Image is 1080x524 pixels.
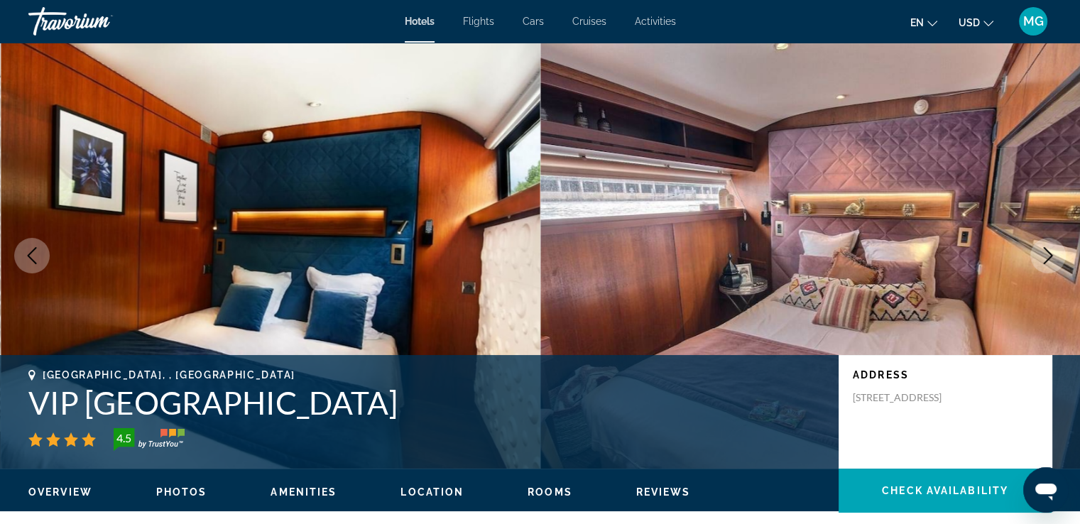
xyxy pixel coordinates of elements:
[28,486,92,498] span: Overview
[839,469,1052,513] button: Check Availability
[882,485,1008,496] span: Check Availability
[528,486,572,498] span: Rooms
[853,391,966,404] p: [STREET_ADDRESS]
[14,238,50,273] button: Previous image
[400,486,464,498] span: Location
[463,16,494,27] a: Flights
[910,17,924,28] span: en
[28,3,170,40] a: Travorium
[523,16,544,27] a: Cars
[156,486,207,498] span: Photos
[853,369,1037,381] p: Address
[572,16,606,27] a: Cruises
[1015,6,1052,36] button: User Menu
[271,486,337,498] button: Amenities
[1023,14,1044,28] span: MG
[959,17,980,28] span: USD
[43,369,295,381] span: [GEOGRAPHIC_DATA], , [GEOGRAPHIC_DATA]
[635,16,676,27] a: Activities
[28,384,824,421] h1: VIP [GEOGRAPHIC_DATA]
[271,486,337,498] span: Amenities
[156,486,207,498] button: Photos
[400,486,464,498] button: Location
[405,16,435,27] a: Hotels
[1030,238,1066,273] button: Next image
[910,12,937,33] button: Change language
[28,486,92,498] button: Overview
[1023,467,1069,513] iframe: Button to launch messaging window
[636,486,691,498] button: Reviews
[959,12,993,33] button: Change currency
[636,486,691,498] span: Reviews
[528,486,572,498] button: Rooms
[114,428,185,451] img: trustyou-badge-hor.svg
[109,430,138,447] div: 4.5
